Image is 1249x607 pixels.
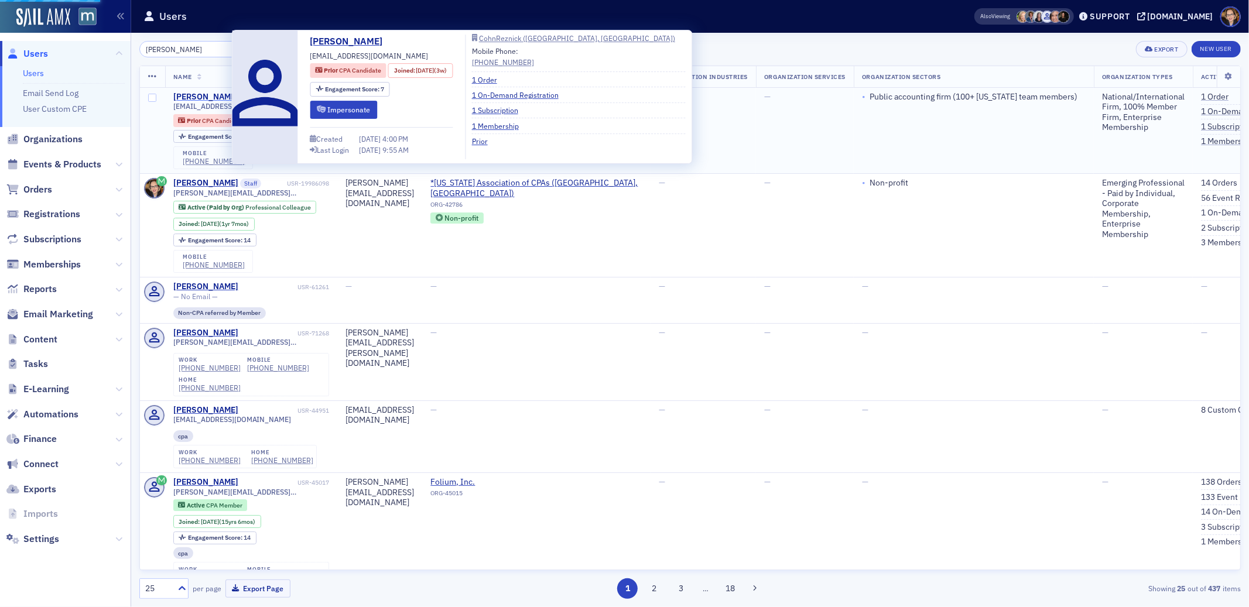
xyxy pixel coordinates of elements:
span: CPA Member [206,501,242,509]
a: [PHONE_NUMBER] [183,260,245,269]
span: — [1201,281,1207,292]
span: — [430,404,437,415]
span: — [659,327,665,338]
a: 1 On-Demand Registration [472,90,567,100]
a: Subscriptions [6,233,81,246]
button: Impersonate [310,101,378,119]
div: Prior: Prior: CPA Candidate [310,63,386,78]
div: Engagement Score: 7 [173,130,253,143]
div: USR-61261 [240,283,329,291]
div: Public accounting firm (100+ [US_STATE] team members) [870,92,1077,102]
span: Engagement Score : [188,236,244,244]
img: SailAMX [78,8,97,26]
span: — [764,476,771,487]
div: Mobile Phone: [472,46,534,67]
div: (3w) [416,66,447,76]
span: Staff [240,179,261,189]
div: [PERSON_NAME][EMAIL_ADDRESS][DOMAIN_NAME] [345,178,414,209]
a: 1 Order [472,74,506,85]
span: Events & Products [23,158,101,171]
div: Created [317,136,343,142]
span: Finance [23,433,57,445]
span: [DATE] [360,145,383,155]
span: Folium, Inc. [430,477,537,488]
span: • [862,92,865,102]
a: Events & Products [6,158,101,171]
span: — [764,177,771,188]
strong: 437 [1206,583,1223,594]
div: USR-19986098 [264,180,330,187]
a: User Custom CPE [23,104,87,114]
span: — No Email — [173,292,218,301]
a: [PHONE_NUMBER] [472,57,534,67]
span: Engagement Score : [188,132,244,140]
span: Organization Industries [659,73,748,81]
div: [PHONE_NUMBER] [183,157,245,166]
button: 18 [720,578,740,599]
span: Justin Chase [1041,11,1053,23]
div: home [179,376,241,383]
div: [PHONE_NUMBER] [247,363,309,372]
span: Kelly Brown [1033,11,1045,23]
div: cpa [173,430,194,442]
div: [PHONE_NUMBER] [179,456,241,465]
div: [EMAIL_ADDRESS][DOMAIN_NAME] [345,405,414,426]
div: Emerging Professional - Paid by Individual, Corporate Membership, Enterprise Membership [1102,178,1185,239]
a: CohnReznick ([GEOGRAPHIC_DATA], [GEOGRAPHIC_DATA]) [472,35,686,42]
span: Automations [23,408,78,421]
span: — [1102,404,1108,415]
a: 14 Orders [1201,178,1237,188]
a: [PERSON_NAME] [173,282,238,292]
span: — [659,476,665,487]
span: … [697,583,714,594]
a: [PERSON_NAME] [310,35,392,49]
span: [PERSON_NAME][EMAIL_ADDRESS][DOMAIN_NAME] [173,488,330,496]
a: 138 Orders [1201,477,1242,488]
span: Katie Foo [1049,11,1062,23]
span: — [862,281,868,292]
span: Viewing [981,12,1011,20]
h1: Users [159,9,187,23]
a: Active CPA Member [178,502,242,509]
button: Export Page [225,579,290,598]
div: (15yrs 6mos) [201,518,255,526]
span: Subscriptions [23,233,81,246]
div: [PERSON_NAME] [173,477,238,488]
span: Exports [23,483,56,496]
a: Prior CPA Candidate [178,116,244,124]
a: [PHONE_NUMBER] [179,383,241,392]
div: Active (Paid by Org): Active (Paid by Org): Professional Colleague [173,201,317,214]
span: — [1102,327,1108,338]
div: CohnReznick ([GEOGRAPHIC_DATA], [GEOGRAPHIC_DATA]) [479,35,675,42]
span: [DATE] [360,134,383,143]
div: Prior: Prior: CPA Candidate [173,114,249,127]
a: View Homepage [70,8,97,28]
span: Organization Services [764,73,846,81]
span: — [862,476,868,487]
span: — [659,177,665,188]
span: Name [173,73,192,81]
span: — [430,327,437,338]
div: 14 [188,237,251,244]
span: Prior [187,116,202,125]
a: Active (Paid by Org) Professional Colleague [179,203,310,211]
a: Email Send Log [23,88,78,98]
div: Joined: 2024-01-30 00:00:00 [173,218,255,231]
div: Last Login [317,147,350,153]
span: Engagement Score : [325,85,381,93]
span: Connect [23,458,59,471]
div: Export [1155,46,1179,53]
div: Joined: 2025-09-03 00:00:00 [388,63,453,78]
div: [PERSON_NAME][EMAIL_ADDRESS][PERSON_NAME][DOMAIN_NAME] [345,328,414,369]
span: Organization Sectors [862,73,941,81]
span: Settings [23,533,59,546]
a: Connect [6,458,59,471]
div: [PERSON_NAME] [173,328,238,338]
span: Active (Paid by Org) [187,203,245,211]
span: Organizations [23,133,83,146]
span: Content [23,333,57,346]
div: ORG-45015 [430,489,537,501]
strong: 25 [1175,583,1188,594]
